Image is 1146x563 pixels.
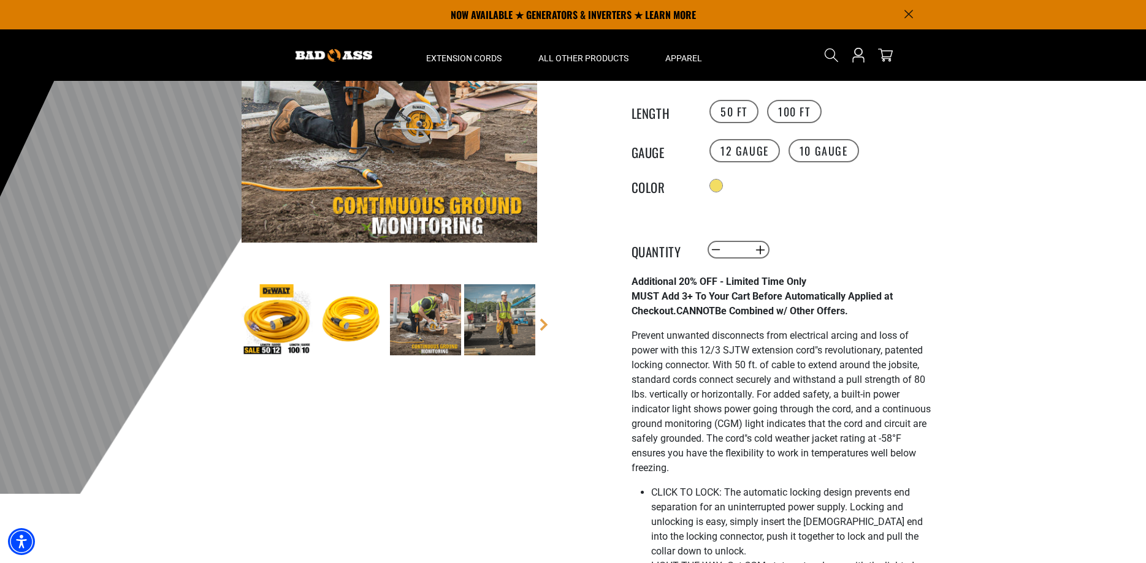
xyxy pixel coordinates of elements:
div: Accessibility Menu [8,528,35,555]
span: Extension Cords [426,53,502,64]
label: Quantity [632,242,693,258]
a: cart [876,48,895,62]
label: 100 FT [767,100,822,123]
summary: Search [822,45,841,65]
legend: Length [632,104,693,119]
strong: MUST Add 3+ To Your Cart Before Automatically Applied at Checkout. Be Combined w/ Other Offers. [632,290,893,317]
summary: Apparel [647,29,720,81]
label: 10 Gauge [789,139,859,162]
legend: Color [632,178,693,194]
summary: Extension Cords [408,29,520,81]
strong: Additional 20% OFF - Limited Time Only [632,276,806,287]
span: All Other Products [538,53,628,64]
summary: All Other Products [520,29,647,81]
a: Next [538,319,550,331]
span: CANNOT [676,305,715,317]
span: Apparel [665,53,702,64]
img: Bad Ass Extension Cords [296,49,372,62]
a: Open this option [849,29,868,81]
label: 50 FT [709,100,758,123]
span: CLICK TO LOCK: The automatic locking design prevents end separation for an uninterrupted power su... [651,486,923,557]
span: Prevent unwanted disconnects from electrical arcing and loss of power with this 12/3 SJTW extensi... [632,330,931,474]
legend: Gauge [632,143,693,159]
label: 12 Gauge [709,139,780,162]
